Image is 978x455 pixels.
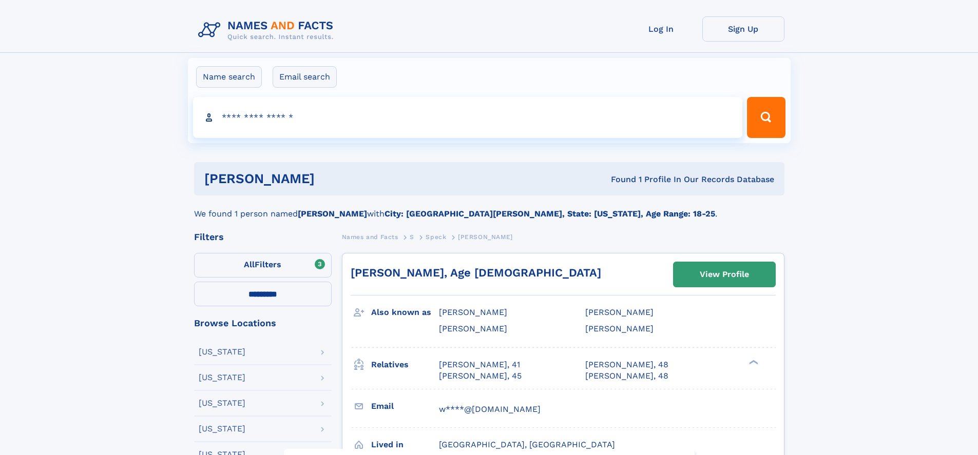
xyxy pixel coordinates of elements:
[371,436,439,453] h3: Lived in
[439,307,507,317] span: [PERSON_NAME]
[342,230,398,243] a: Names and Facts
[385,209,715,219] b: City: [GEOGRAPHIC_DATA][PERSON_NAME], State: [US_STATE], Age Range: 18-25
[351,266,601,279] a: [PERSON_NAME], Age [DEMOGRAPHIC_DATA]
[196,66,262,88] label: Name search
[199,373,245,382] div: [US_STATE]
[585,307,654,317] span: [PERSON_NAME]
[410,233,414,241] span: S
[371,398,439,415] h3: Email
[439,324,507,333] span: [PERSON_NAME]
[194,253,332,278] label: Filters
[620,16,702,42] a: Log In
[585,370,668,382] a: [PERSON_NAME], 48
[194,16,342,44] img: Logo Names and Facts
[371,356,439,373] h3: Relatives
[194,195,784,220] div: We found 1 person named with .
[674,262,775,287] a: View Profile
[371,304,439,321] h3: Also known as
[746,359,759,365] div: ❯
[298,209,367,219] b: [PERSON_NAME]
[439,440,615,449] span: [GEOGRAPHIC_DATA], [GEOGRAPHIC_DATA]
[439,370,522,382] a: [PERSON_NAME], 45
[426,230,446,243] a: Speck
[410,230,414,243] a: S
[193,97,743,138] input: search input
[194,232,332,242] div: Filters
[585,324,654,333] span: [PERSON_NAME]
[204,172,463,185] h1: [PERSON_NAME]
[194,319,332,328] div: Browse Locations
[463,174,774,185] div: Found 1 Profile In Our Records Database
[199,348,245,356] div: [US_STATE]
[700,263,749,286] div: View Profile
[585,359,668,370] a: [PERSON_NAME], 48
[458,233,513,241] span: [PERSON_NAME]
[439,359,520,370] a: [PERSON_NAME], 41
[702,16,784,42] a: Sign Up
[273,66,337,88] label: Email search
[244,260,255,269] span: All
[199,399,245,407] div: [US_STATE]
[747,97,785,138] button: Search Button
[426,233,446,241] span: Speck
[199,425,245,433] div: [US_STATE]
